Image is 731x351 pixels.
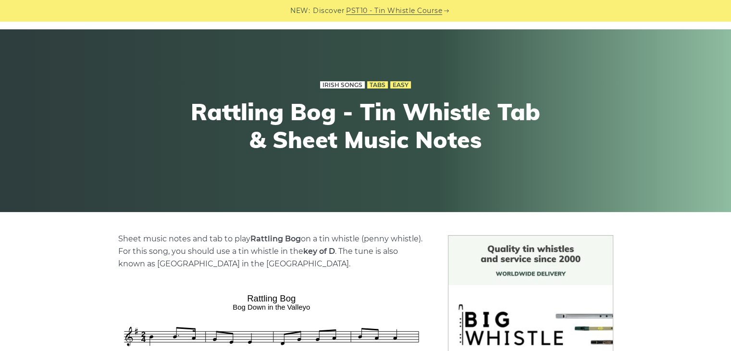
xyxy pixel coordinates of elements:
strong: key of D [303,247,335,256]
a: Irish Songs [320,81,365,89]
a: PST10 - Tin Whistle Course [346,5,442,16]
p: Sheet music notes and tab to play on a tin whistle (penny whistle). For this song, you should use... [118,233,425,270]
span: NEW: [290,5,310,16]
a: Easy [390,81,411,89]
span: Discover [313,5,345,16]
strong: Rattling Bog [250,234,301,243]
h1: Rattling Bog - Tin Whistle Tab & Sheet Music Notes [189,98,543,153]
a: Tabs [367,81,388,89]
